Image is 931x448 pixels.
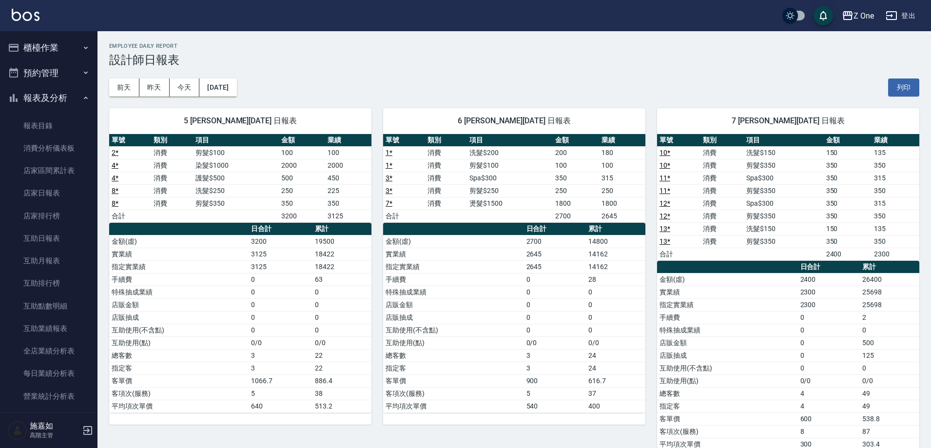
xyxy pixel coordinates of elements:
[860,286,919,298] td: 25698
[872,184,919,197] td: 350
[151,146,193,159] td: 消費
[798,311,860,324] td: 0
[109,298,249,311] td: 店販金額
[312,349,371,362] td: 22
[657,273,798,286] td: 金額(虛)
[109,260,249,273] td: 指定實業績
[425,197,467,210] td: 消費
[312,286,371,298] td: 0
[553,184,599,197] td: 250
[744,184,824,197] td: 剪髮$350
[700,172,744,184] td: 消費
[312,260,371,273] td: 18422
[249,387,312,400] td: 5
[553,134,599,147] th: 金額
[249,362,312,374] td: 3
[860,387,919,400] td: 49
[109,387,249,400] td: 客項次(服務)
[872,172,919,184] td: 315
[325,172,371,184] td: 450
[824,172,872,184] td: 350
[383,273,524,286] td: 手續費
[860,261,919,273] th: 累計
[467,172,553,184] td: Spa$300
[657,425,798,438] td: 客項次(服務)
[700,146,744,159] td: 消費
[586,324,645,336] td: 0
[4,385,94,408] a: 營業統計分析表
[586,336,645,349] td: 0/0
[4,362,94,385] a: 每日業績分析表
[4,295,94,317] a: 互助點數明細
[657,400,798,412] td: 指定客
[383,134,425,147] th: 單號
[814,6,833,25] button: save
[599,159,645,172] td: 100
[4,227,94,250] a: 互助日報表
[586,273,645,286] td: 28
[586,235,645,248] td: 14800
[383,362,524,374] td: 指定客
[279,210,325,222] td: 3200
[467,146,553,159] td: 洗髮$200
[872,146,919,159] td: 135
[657,134,700,147] th: 單號
[312,223,371,235] th: 累計
[553,172,599,184] td: 350
[4,85,94,111] button: 報表及分析
[657,412,798,425] td: 客單價
[109,362,249,374] td: 指定客
[586,400,645,412] td: 400
[599,146,645,159] td: 180
[700,222,744,235] td: 消費
[744,222,824,235] td: 洗髮$150
[586,362,645,374] td: 24
[4,137,94,159] a: 消費分析儀表板
[824,146,872,159] td: 150
[872,235,919,248] td: 350
[425,146,467,159] td: 消費
[109,223,371,413] table: a dense table
[467,159,553,172] td: 剪髮$100
[249,223,312,235] th: 日合計
[109,400,249,412] td: 平均項次單價
[279,197,325,210] td: 350
[798,349,860,362] td: 0
[383,260,524,273] td: 指定實業績
[4,340,94,362] a: 全店業績分析表
[30,421,79,431] h5: 施嘉如
[744,172,824,184] td: Spa$300
[744,146,824,159] td: 洗髮$150
[798,261,860,273] th: 日合計
[553,159,599,172] td: 100
[109,134,371,223] table: a dense table
[249,374,312,387] td: 1066.7
[798,362,860,374] td: 0
[312,387,371,400] td: 38
[872,248,919,260] td: 2300
[872,197,919,210] td: 315
[312,324,371,336] td: 0
[824,222,872,235] td: 150
[193,184,279,197] td: 洗髮$250
[872,134,919,147] th: 業績
[249,248,312,260] td: 3125
[860,362,919,374] td: 0
[249,324,312,336] td: 0
[860,374,919,387] td: 0/0
[151,197,193,210] td: 消費
[524,248,586,260] td: 2645
[4,272,94,294] a: 互助排行榜
[109,248,249,260] td: 實業績
[657,134,919,261] table: a dense table
[151,134,193,147] th: 類別
[657,387,798,400] td: 總客數
[657,349,798,362] td: 店販抽成
[586,286,645,298] td: 0
[888,78,919,97] button: 列印
[383,311,524,324] td: 店販抽成
[524,374,586,387] td: 900
[657,298,798,311] td: 指定實業績
[12,9,39,21] img: Logo
[838,6,878,26] button: Z One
